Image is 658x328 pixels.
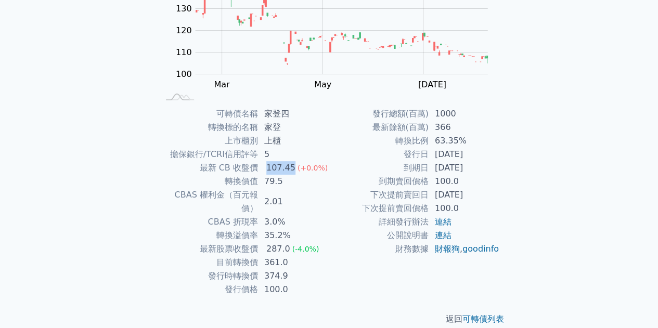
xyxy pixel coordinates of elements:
[159,229,258,242] td: 轉換溢價率
[314,80,331,89] tspan: May
[435,244,460,254] a: 財報狗
[258,256,329,269] td: 361.0
[176,47,192,57] tspan: 110
[329,215,429,229] td: 詳細發行辦法
[435,217,451,227] a: 連結
[292,245,319,253] span: (-4.0%)
[159,161,258,175] td: 最新 CB 收盤價
[258,229,329,242] td: 35.2%
[606,278,658,328] iframe: Chat Widget
[329,161,429,175] td: 到期日
[159,121,258,134] td: 轉換標的名稱
[258,269,329,283] td: 374.9
[429,107,500,121] td: 1000
[258,107,329,121] td: 家登四
[258,175,329,188] td: 79.5
[329,175,429,188] td: 到期賣回價格
[329,188,429,202] td: 下次提前賣回日
[264,242,292,256] div: 287.0
[176,69,192,79] tspan: 100
[429,188,500,202] td: [DATE]
[159,256,258,269] td: 目前轉換價
[159,269,258,283] td: 發行時轉換價
[159,242,258,256] td: 最新股票收盤價
[429,175,500,188] td: 100.0
[606,278,658,328] div: 聊天小工具
[429,202,500,215] td: 100.0
[429,121,500,134] td: 366
[429,134,500,148] td: 63.35%
[298,164,328,172] span: (+0.0%)
[329,148,429,161] td: 發行日
[159,215,258,229] td: CBAS 折現率
[258,121,329,134] td: 家登
[258,188,329,215] td: 2.01
[176,4,192,14] tspan: 130
[329,229,429,242] td: 公開說明書
[159,148,258,161] td: 擔保銀行/TCRI信用評等
[176,25,192,35] tspan: 120
[146,313,512,325] p: 返回
[264,161,298,175] div: 107.45
[329,134,429,148] td: 轉換比例
[159,107,258,121] td: 可轉債名稱
[429,161,500,175] td: [DATE]
[258,215,329,229] td: 3.0%
[159,283,258,296] td: 發行價格
[329,202,429,215] td: 下次提前賣回價格
[329,107,429,121] td: 發行總額(百萬)
[159,134,258,148] td: 上市櫃別
[429,242,500,256] td: ,
[429,148,500,161] td: [DATE]
[258,283,329,296] td: 100.0
[159,175,258,188] td: 轉換價值
[214,80,230,89] tspan: Mar
[462,244,499,254] a: goodinfo
[159,188,258,215] td: CBAS 權利金（百元報價）
[258,148,329,161] td: 5
[418,80,446,89] tspan: [DATE]
[329,242,429,256] td: 財務數據
[462,314,504,324] a: 可轉債列表
[258,134,329,148] td: 上櫃
[329,121,429,134] td: 最新餘額(百萬)
[435,230,451,240] a: 連結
